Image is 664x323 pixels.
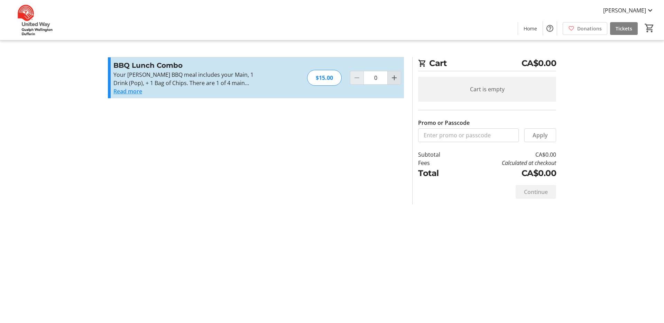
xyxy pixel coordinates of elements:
input: Enter promo or passcode [418,128,519,142]
button: Increment by one [388,71,401,84]
td: Total [418,167,458,179]
button: Read more [113,87,142,95]
a: Tickets [610,22,638,35]
h3: BBQ Lunch Combo [113,60,265,71]
span: Tickets [616,25,632,32]
span: Donations [577,25,602,32]
input: BBQ Lunch Combo Quantity [363,71,388,85]
td: Subtotal [418,150,458,159]
div: Cart is empty [418,77,556,102]
p: Your [PERSON_NAME] BBQ meal includes your Main, 1 Drink (Pop), + 1 Bag of Chips. There are 1 of 4... [113,71,265,87]
span: CA$0.00 [522,57,556,70]
span: [PERSON_NAME] [603,6,646,15]
button: Cart [643,22,656,34]
img: United Way Guelph Wellington Dufferin's Logo [4,3,66,37]
span: Home [524,25,537,32]
td: CA$0.00 [458,167,556,179]
button: Help [543,21,557,35]
td: CA$0.00 [458,150,556,159]
h2: Cart [418,57,556,71]
button: [PERSON_NAME] [598,5,660,16]
td: Fees [418,159,458,167]
a: Donations [563,22,607,35]
div: $15.00 [307,70,342,86]
a: Home [518,22,543,35]
button: Apply [524,128,556,142]
td: Calculated at checkout [458,159,556,167]
span: Apply [533,131,548,139]
label: Promo or Passcode [418,119,470,127]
